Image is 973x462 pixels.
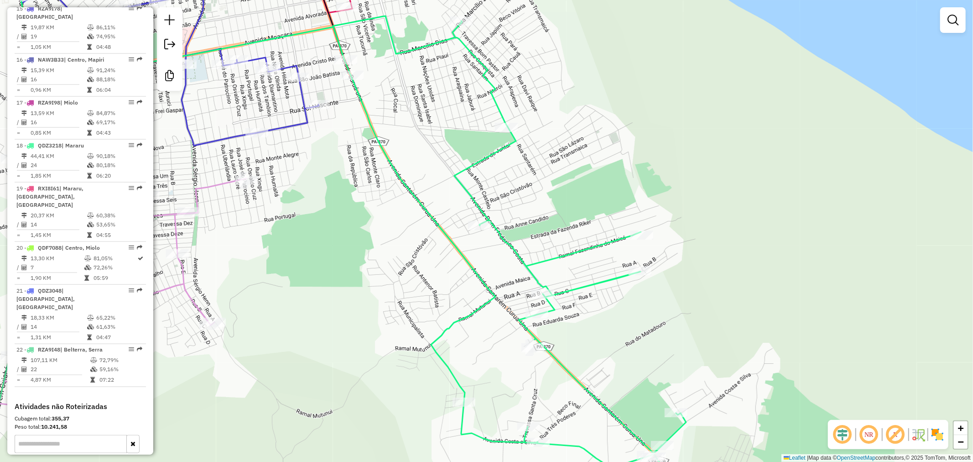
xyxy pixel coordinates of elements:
[96,161,142,170] td: 80,18%
[30,263,84,272] td: 7
[15,403,146,411] h4: Atividades não Roteirizadas
[21,68,27,73] i: Distância Total
[60,99,78,106] span: | Miolo
[62,142,84,149] span: | Mararu
[129,288,134,293] em: Opções
[90,378,95,383] i: Tempo total em rota
[87,315,94,320] i: % de utilização do peso
[137,5,142,11] em: Rota exportada
[21,153,27,159] i: Distância Total
[87,324,94,330] i: % de utilização da cubagem
[30,273,84,283] td: 1,90 KM
[129,142,134,148] em: Opções
[129,245,134,250] em: Opções
[99,365,142,374] td: 59,16%
[87,173,92,178] i: Tempo total em rota
[16,346,103,353] span: 22 -
[87,130,92,136] i: Tempo total em rota
[21,120,27,125] i: Total de Atividades
[30,32,87,41] td: 19
[30,42,87,52] td: 1,05 KM
[21,265,27,270] i: Total de Atividades
[87,335,92,340] i: Tempo total em rota
[30,211,87,220] td: 20,37 KM
[30,313,87,322] td: 18,33 KM
[96,171,142,180] td: 06:20
[137,347,142,352] em: Rota exportada
[16,85,21,94] td: =
[16,128,21,137] td: =
[137,245,142,250] em: Rota exportada
[16,333,21,342] td: =
[99,376,142,385] td: 07:22
[21,163,27,168] i: Total de Atividades
[129,347,134,352] em: Opções
[96,211,142,220] td: 60,38%
[96,32,142,41] td: 74,95%
[62,244,100,251] span: | Centro, Miolo
[96,85,142,94] td: 06:04
[21,222,27,227] i: Total de Atividades
[16,376,21,385] td: =
[832,424,853,446] span: Ocultar deslocamento
[129,57,134,62] em: Opções
[30,254,84,263] td: 13,30 KM
[30,128,87,137] td: 0,85 KM
[38,56,64,63] span: NAW3B33
[96,23,142,32] td: 86,11%
[16,171,21,180] td: =
[784,455,806,461] a: Leaflet
[96,152,142,161] td: 90,18%
[87,87,92,93] i: Tempo total em rota
[958,436,964,447] span: −
[16,118,21,127] td: /
[30,231,87,240] td: 1,45 KM
[84,265,91,270] i: % de utilização da cubagem
[137,142,142,148] em: Rota exportada
[16,75,21,84] td: /
[21,367,27,373] i: Total de Atividades
[30,171,87,180] td: 1,85 KM
[911,427,926,442] img: Fluxo de ruas
[87,77,94,82] i: % de utilização da cubagem
[96,333,142,342] td: 04:47
[87,120,94,125] i: % de utilização da cubagem
[16,42,21,52] td: =
[30,118,87,127] td: 16
[16,322,21,331] td: /
[807,455,808,461] span: |
[30,322,87,331] td: 14
[16,231,21,240] td: =
[96,118,142,127] td: 69,17%
[16,142,84,149] span: 18 -
[16,273,21,283] td: =
[87,110,94,116] i: % de utilização do peso
[38,185,59,192] span: RXI8I61
[30,152,87,161] td: 44,41 KM
[87,34,94,39] i: % de utilização da cubagem
[52,415,69,422] strong: 355,37
[96,322,142,331] td: 61,63%
[38,244,62,251] span: QDF7088
[30,161,87,170] td: 24
[958,422,964,434] span: +
[30,333,87,342] td: 1,31 KM
[30,23,87,32] td: 19,87 KM
[16,99,78,106] span: 17 -
[96,42,142,52] td: 04:48
[137,185,142,191] em: Rota exportada
[30,109,87,118] td: 13,59 KM
[38,5,60,12] span: RZA9I78
[38,287,62,294] span: QDZ3048
[837,455,876,461] a: OpenStreetMap
[64,56,104,63] span: | Centro, Mapiri
[15,415,146,423] div: Cubagem total:
[41,424,67,430] strong: 10.241,58
[38,99,60,106] span: RZA9I98
[87,25,94,30] i: % de utilização do peso
[137,288,142,293] em: Rota exportada
[90,367,97,373] i: % de utilização da cubagem
[16,161,21,170] td: /
[30,365,90,374] td: 22
[87,163,94,168] i: % de utilização da cubagem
